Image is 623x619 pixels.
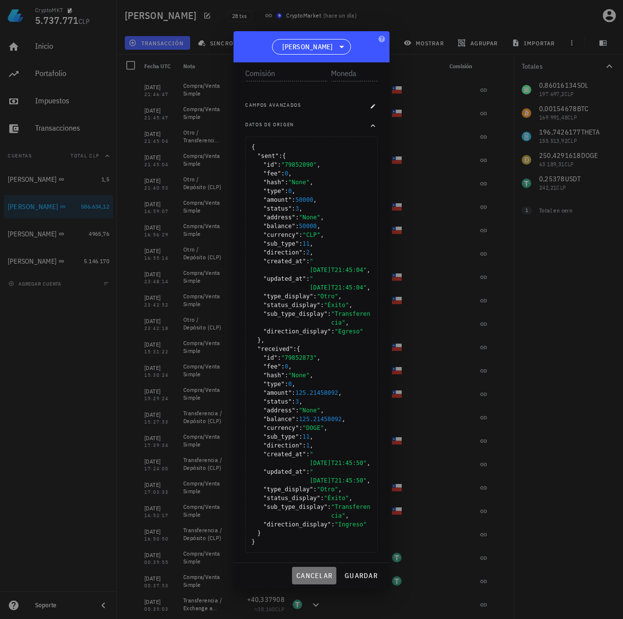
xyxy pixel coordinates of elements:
[288,363,292,370] span: ,
[313,293,317,300] span: :
[263,388,295,397] span: "amount"
[285,363,288,370] span: 0
[285,372,288,379] span: :
[310,249,313,256] span: ,
[296,571,332,580] span: cancelar
[292,389,295,396] span: :
[335,521,367,528] span: "Ingreso"
[263,274,310,292] span: "updated_at"
[306,442,310,449] span: 1
[299,214,320,221] span: "None"
[263,371,288,380] span: "hash"
[310,451,367,466] span: "[DATE]T21:45:50"
[345,319,349,326] span: ,
[257,152,282,160] span: "sent"
[313,196,317,203] span: ,
[344,571,378,580] span: guardar
[263,160,281,169] span: "id"
[281,161,317,168] span: "79852090"
[299,205,302,212] span: ,
[263,353,281,362] span: "id"
[263,248,306,257] span: "direction"
[295,407,299,414] span: :
[263,309,331,327] span: "sub_type_display"
[317,293,338,300] span: "Otro"
[338,486,342,493] span: ,
[263,222,299,231] span: "balance"
[263,169,285,178] span: "fee"
[299,407,320,414] span: "None"
[257,337,261,344] span: }
[299,416,342,423] span: 125.21458092
[277,161,281,168] span: :
[367,460,370,466] span: ,
[367,267,370,273] span: ,
[303,433,310,440] span: 11
[324,425,328,431] span: ,
[285,170,288,177] span: 0
[263,406,299,415] span: "address"
[310,258,367,273] span: "[DATE]T21:45:04"
[263,432,303,441] span: "sub_type"
[261,337,264,344] span: ,
[281,170,285,177] span: :
[252,539,255,545] span: }
[263,187,288,195] span: "type"
[263,441,306,450] span: "direction"
[295,205,299,212] span: 3
[306,468,310,475] span: :
[245,101,301,111] span: Campos avanzados
[295,416,299,423] span: :
[299,398,302,405] span: ,
[317,161,320,168] span: ,
[303,425,324,431] span: "DOGE"
[306,275,310,282] span: :
[331,521,334,528] span: :
[263,520,335,529] span: "direction_display"
[342,416,345,423] span: ,
[252,144,255,151] span: {
[257,530,261,537] span: }
[303,240,310,247] span: 11
[306,451,310,458] span: :
[288,381,292,387] span: 0
[263,204,295,213] span: "status"
[313,486,317,493] span: :
[295,214,299,221] span: :
[303,249,306,256] span: :
[295,196,313,203] span: 50000
[288,372,310,379] span: "None"
[295,389,338,396] span: 125.21458092
[340,567,382,584] button: guardar
[306,249,310,256] span: 2
[367,284,370,291] span: ,
[299,240,302,247] span: :
[292,381,295,387] span: ,
[299,223,317,230] span: 50000
[303,232,321,238] span: "CLP"
[292,205,295,212] span: :
[263,213,299,222] span: "address"
[324,302,349,309] span: "Éxito"
[345,512,349,519] span: ,
[285,381,288,387] span: :
[320,232,324,238] span: ,
[288,179,310,186] span: "None"
[331,65,376,81] input: Moneda
[288,170,292,177] span: ,
[299,433,302,440] span: :
[245,121,294,131] span: Datos de origen
[310,372,313,379] span: ,
[310,442,313,449] span: ,
[331,328,334,335] span: :
[303,442,306,449] span: :
[263,380,288,388] span: "type"
[263,494,324,503] span: "status_display"
[310,275,367,291] span: "[DATE]T21:45:04"
[317,223,320,230] span: ,
[338,389,342,396] span: ,
[263,467,310,485] span: "updated_at"
[338,293,342,300] span: ,
[263,178,288,187] span: "hash"
[281,354,317,361] span: "79852873"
